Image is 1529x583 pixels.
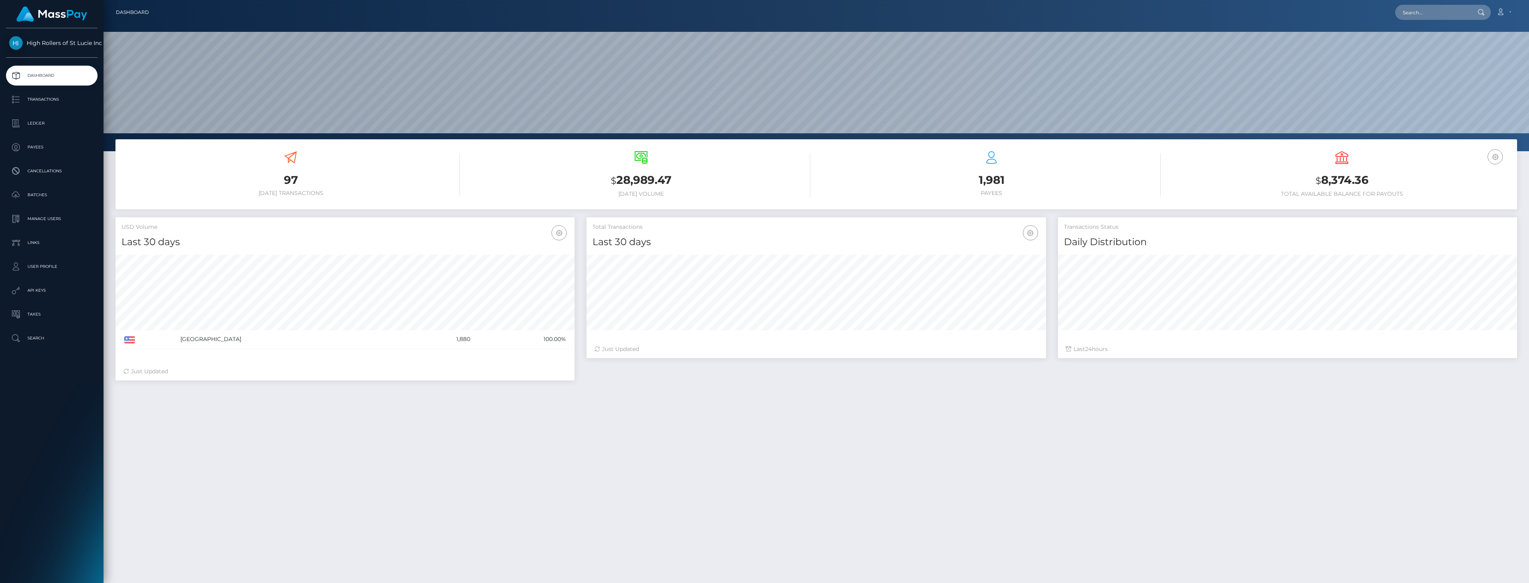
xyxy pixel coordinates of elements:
a: Payees [6,137,98,157]
h3: 97 [121,172,460,188]
span: 24 [1085,345,1092,353]
small: $ [1316,175,1321,186]
a: Dashboard [116,4,149,21]
img: MassPay Logo [16,6,87,22]
a: Manage Users [6,209,98,229]
a: API Keys [6,281,98,300]
p: Links [9,237,94,249]
a: Cancellations [6,161,98,181]
h5: Total Transactions [592,223,1040,231]
a: Transactions [6,90,98,109]
h5: Transactions Status [1064,223,1511,231]
h6: [DATE] Volume [472,191,810,197]
h6: Total Available Balance for Payouts [1173,191,1511,197]
td: 100.00% [473,330,569,349]
p: Search [9,332,94,344]
p: Dashboard [9,70,94,82]
h3: 1,981 [822,172,1161,188]
p: Taxes [9,308,94,320]
div: Last hours [1066,345,1509,353]
a: Ledger [6,113,98,133]
td: [GEOGRAPHIC_DATA] [178,330,406,349]
p: API Keys [9,285,94,296]
div: Just Updated [594,345,1038,353]
h6: Payees [822,190,1161,197]
p: Payees [9,141,94,153]
img: High Rollers of St Lucie Inc [9,36,23,50]
a: Dashboard [6,66,98,86]
h3: 28,989.47 [472,172,810,189]
h4: Daily Distribution [1064,235,1511,249]
h4: Last 30 days [592,235,1040,249]
h6: [DATE] Transactions [121,190,460,197]
a: Search [6,328,98,348]
a: Batches [6,185,98,205]
input: Search... [1395,5,1470,20]
p: Batches [9,189,94,201]
h3: 8,374.36 [1173,172,1511,189]
p: Ledger [9,117,94,129]
img: US.png [124,336,135,343]
h5: USD Volume [121,223,569,231]
p: Transactions [9,94,94,105]
span: High Rollers of St Lucie Inc [6,39,98,47]
p: Cancellations [9,165,94,177]
a: Taxes [6,304,98,324]
td: 1,880 [406,330,473,349]
h4: Last 30 days [121,235,569,249]
div: Just Updated [123,367,567,376]
a: Links [6,233,98,253]
small: $ [611,175,616,186]
a: User Profile [6,257,98,277]
p: Manage Users [9,213,94,225]
p: User Profile [9,261,94,273]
